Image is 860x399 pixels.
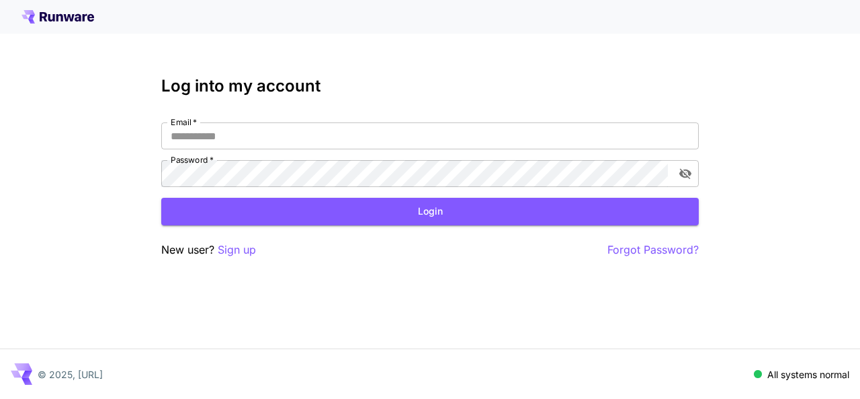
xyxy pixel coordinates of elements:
[171,116,197,128] label: Email
[767,367,849,382] p: All systems normal
[161,242,256,258] p: New user?
[673,161,697,186] button: toggle password visibility
[218,242,256,258] button: Sign up
[161,77,699,96] h3: Log into my account
[171,154,214,166] label: Password
[607,242,699,258] button: Forgot Password?
[161,198,699,225] button: Login
[38,367,103,382] p: © 2025, [URL]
